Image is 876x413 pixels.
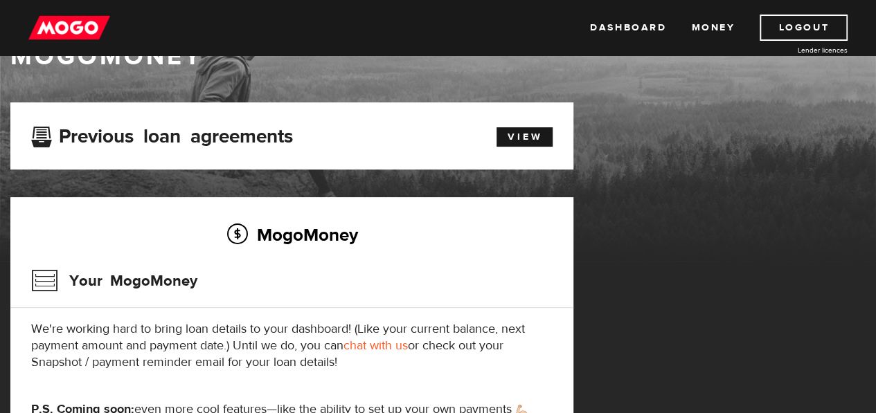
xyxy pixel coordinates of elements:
a: Lender licences [744,45,848,55]
h3: Previous loan agreements [31,125,293,143]
a: View [497,127,553,147]
a: Money [691,15,735,41]
h3: Your MogoMoney [31,263,197,299]
iframe: LiveChat chat widget [599,91,876,413]
h2: MogoMoney [31,220,553,249]
img: mogo_logo-11ee424be714fa7cbb0f0f49df9e16ec.png [28,15,110,41]
a: Dashboard [590,15,666,41]
a: chat with us [343,338,408,354]
p: We're working hard to bring loan details to your dashboard! (Like your current balance, next paym... [31,321,553,371]
a: Logout [760,15,848,41]
h1: MogoMoney [10,42,866,71]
